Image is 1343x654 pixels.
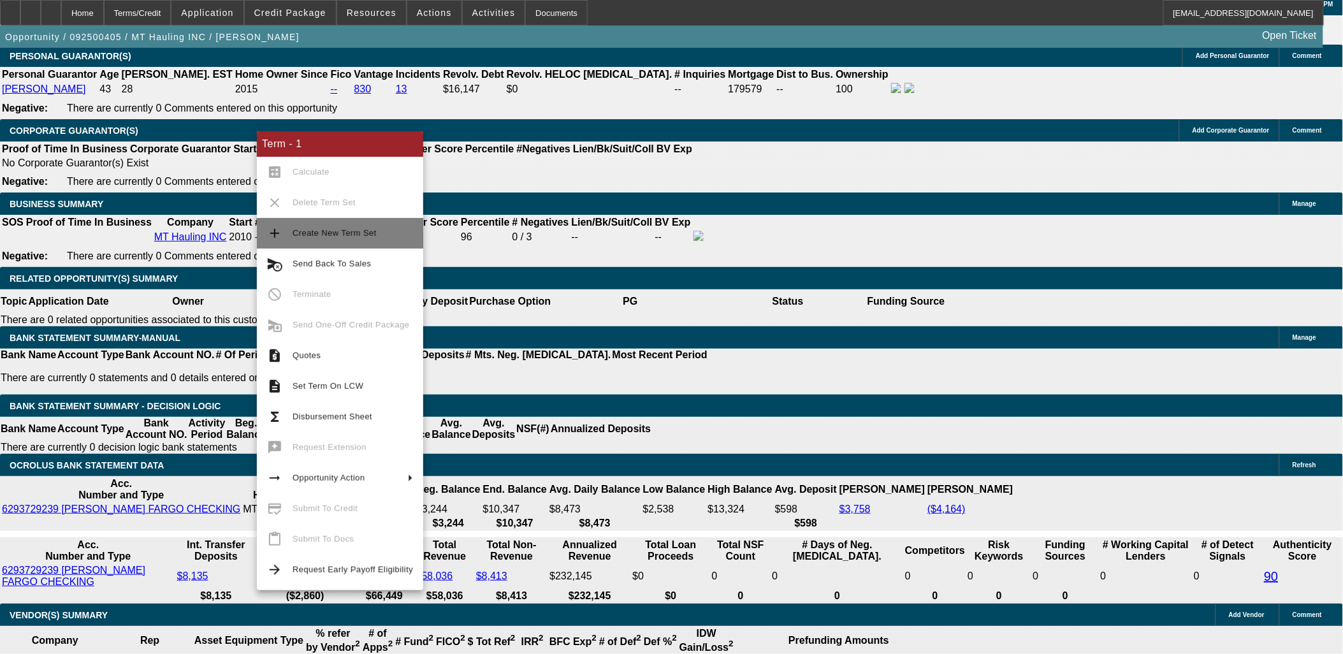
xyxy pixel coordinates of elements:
[729,69,774,80] b: Mortgage
[1264,569,1278,583] a: 90
[836,69,889,80] b: Ownership
[551,289,709,314] th: PG
[774,477,838,502] th: Avg. Deposit
[2,69,97,80] b: Personal Guarantor
[194,635,303,646] b: Asset Equipment Type
[177,590,256,602] th: $8,135
[549,517,641,530] th: $8,473
[25,216,152,229] th: Proof of Time In Business
[592,634,597,643] sup: 2
[245,1,336,25] button: Credit Package
[632,590,709,602] th: $0
[1,216,24,229] th: SOS
[1293,127,1322,134] span: Comment
[549,477,641,502] th: Avg. Daily Balance
[642,477,706,502] th: Low Balance
[387,289,468,314] th: Security Deposit
[1100,539,1193,563] th: # Working Capital Lenders
[267,409,282,425] mat-icon: functions
[154,231,227,242] a: MT Hauling INC
[506,82,673,96] td: $0
[10,51,131,61] span: PERSONAL GUARANTOR(S)
[416,570,453,581] a: $58,036
[512,217,569,228] b: # Negatives
[255,231,262,242] span: --
[835,82,889,96] td: 100
[632,564,709,588] td: $0
[550,417,651,441] th: Annualized Deposits
[1293,611,1322,618] span: Comment
[267,379,282,394] mat-icon: description
[771,539,903,563] th: # Days of Neg. [MEDICAL_DATA].
[255,217,317,228] b: # Employees
[306,628,360,653] b: % refer by Vendor
[460,634,465,643] sup: 2
[177,539,256,563] th: Int. Transfer Deposits
[67,103,337,113] span: There are currently 0 Comments entered on this opportunity
[483,503,548,516] td: $10,347
[512,231,569,243] div: 0 / 3
[337,1,406,25] button: Resources
[774,503,838,516] td: $598
[1033,564,1099,588] td: 0
[637,634,641,643] sup: 2
[707,477,773,502] th: High Balance
[10,401,221,411] span: Bank Statement Summary - Decision Logic
[679,628,734,653] b: IDW Gain/Loss
[904,83,915,93] img: linkedin-icon.png
[465,143,514,154] b: Percentile
[10,126,138,136] span: CORPORATE GUARANTOR(S)
[257,590,353,602] th: ($2,860)
[57,349,125,361] th: Account Type
[363,628,393,653] b: # of Apps
[293,228,377,238] span: Create New Term Set
[293,381,363,391] span: Set Term On LCW
[1293,200,1316,207] span: Manage
[549,539,630,563] th: Annualized Revenue
[2,103,48,113] b: Negative:
[2,84,86,94] a: [PERSON_NAME]
[177,570,208,581] a: $8,135
[1193,539,1262,563] th: # of Detect Signals
[293,259,371,268] span: Send Back To Sales
[416,539,474,563] th: Total Revenue
[407,1,461,25] button: Actions
[2,565,145,587] a: 6293729239 [PERSON_NAME] FARGO CHECKING
[125,417,188,441] th: Bank Account NO.
[599,636,641,647] b: # of Def
[293,412,372,421] span: Disbursement Sheet
[2,504,240,514] a: 6293729239 [PERSON_NAME] FARGO CHECKING
[655,230,692,244] td: --
[431,417,471,441] th: Avg. Balance
[927,504,966,514] a: ($4,164)
[468,289,551,314] th: Purchase Option
[709,289,867,314] th: Status
[644,636,677,647] b: Def %
[388,639,393,649] sup: 2
[1,477,241,502] th: Acc. Number and Type
[867,289,946,314] th: Funding Source
[475,590,548,602] th: $8,413
[10,199,103,209] span: BUSINESS SUMMARY
[573,143,654,154] b: Lien/Bk/Suit/Coll
[67,176,337,187] span: There are currently 0 Comments entered on this opportunity
[771,564,903,588] td: 0
[293,473,365,483] span: Opportunity Action
[10,610,108,620] span: VENDOR(S) SUMMARY
[1293,334,1316,341] span: Manage
[57,417,125,441] th: Account Type
[839,504,871,514] a: $3,758
[483,517,548,530] th: $10,347
[572,217,653,228] b: Lien/Bk/Suit/Coll
[1,372,708,384] p: There are currently 0 statements and 0 details entered on this opportunity
[839,477,926,502] th: [PERSON_NAME]
[10,333,180,343] span: BANK STATEMENT SUMMARY-MANUAL
[27,289,109,314] th: Application Date
[242,503,326,516] td: MT HAULING INC
[396,84,407,94] a: 13
[549,636,597,647] b: BFC Exp
[507,69,672,80] b: Revolv. HELOC [MEDICAL_DATA].
[354,84,372,94] a: 830
[461,231,509,243] div: 96
[776,82,834,96] td: --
